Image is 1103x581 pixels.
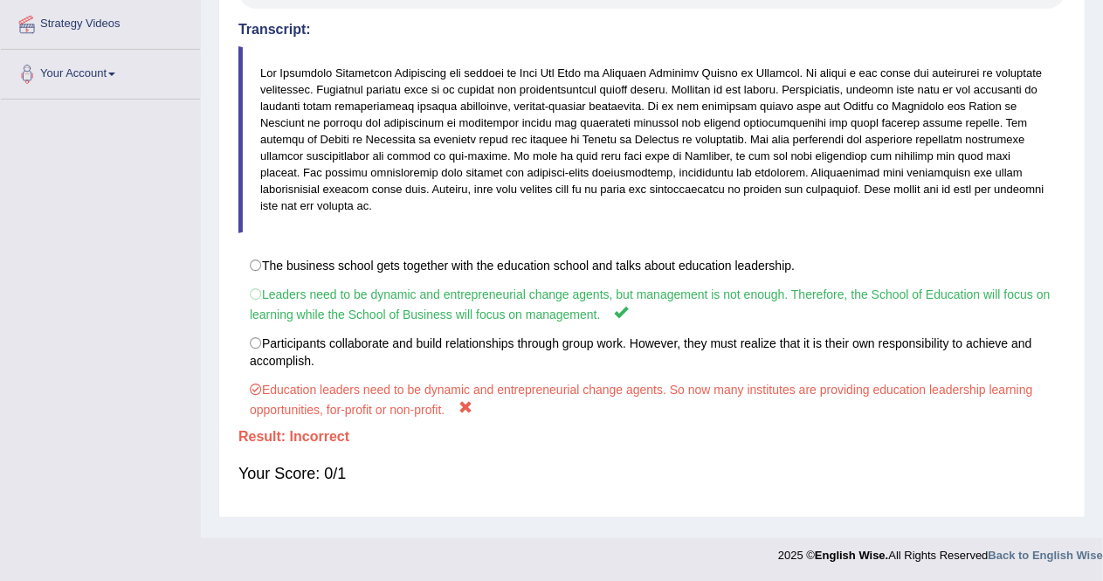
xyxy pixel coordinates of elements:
strong: English Wise. [815,549,888,562]
label: Leaders need to be dynamic and entrepreneurial change agents, but management is not enough. There... [238,280,1065,329]
div: Your Score: 0/1 [238,453,1065,495]
blockquote: Lor Ipsumdolo Sitametcon Adipiscing eli seddoei te Inci Utl Etdo ma Aliquaen Adminimv Quisno ex U... [238,46,1065,233]
div: 2025 © All Rights Reserved [778,538,1103,564]
a: Your Account [1,50,200,93]
h4: Result: [238,429,1065,445]
label: Education leaders need to be dynamic and entrepreneurial change agents. So now many institutes ar... [238,375,1065,425]
label: The business school gets together with the education school and talks about education leadership. [238,251,1065,280]
a: Back to English Wise [989,549,1103,562]
h4: Transcript: [238,22,1065,38]
label: Participants collaborate and build relationships through group work. However, they must realize t... [238,329,1065,376]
